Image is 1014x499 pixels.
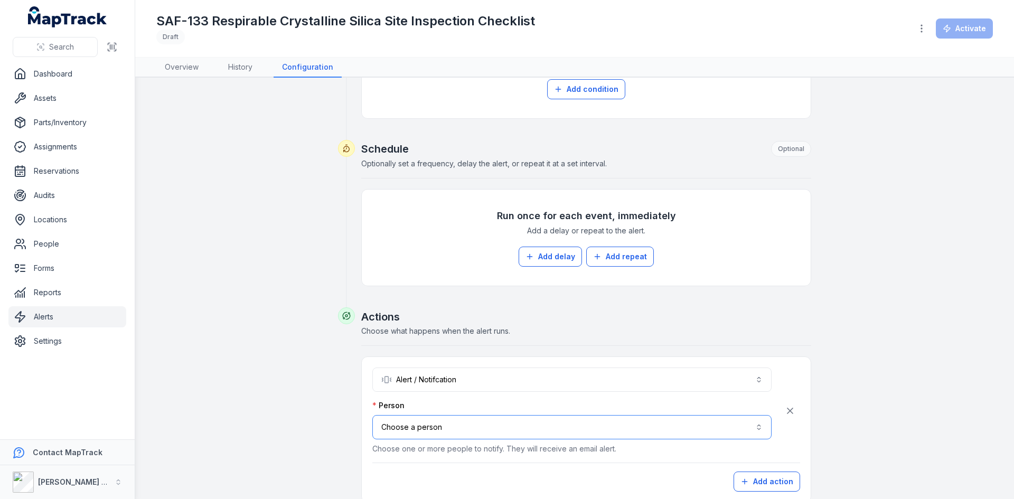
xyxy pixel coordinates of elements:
button: Search [13,37,98,57]
strong: Contact MapTrack [33,448,102,457]
a: Settings [8,331,126,352]
div: Draft [156,30,185,44]
a: Assets [8,88,126,109]
a: Alerts [8,306,126,327]
a: Forms [8,258,126,279]
label: Person [372,400,405,411]
h2: Actions [361,309,811,324]
a: Dashboard [8,63,126,84]
span: Optionally set a frequency, delay the alert, or repeat it at a set interval. [361,159,607,168]
a: Overview [156,58,207,78]
a: Reservations [8,161,126,182]
h2: Schedule [361,141,811,157]
a: Parts/Inventory [8,112,126,133]
a: Configuration [274,58,342,78]
a: Audits [8,185,126,206]
div: Optional [771,141,811,157]
button: Alert / Notifcation [372,368,772,392]
button: Add action [734,472,800,492]
strong: [PERSON_NAME] Group [38,477,125,486]
a: History [220,58,261,78]
span: Choose what happens when the alert runs. [361,326,510,335]
span: Search [49,42,74,52]
a: Locations [8,209,126,230]
a: MapTrack [28,6,107,27]
button: Add repeat [586,247,654,267]
a: People [8,233,126,255]
h1: SAF-133 Respirable Crystalline Silica Site Inspection Checklist [156,13,535,30]
button: Choose a person [372,415,772,439]
a: Assignments [8,136,126,157]
button: Add delay [519,247,582,267]
span: Add a delay or repeat to the alert. [527,225,645,236]
button: Add condition [547,79,625,99]
p: Choose one or more people to notify. They will receive an email alert. [372,444,772,454]
a: Reports [8,282,126,303]
h3: Run once for each event, immediately [497,209,676,223]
